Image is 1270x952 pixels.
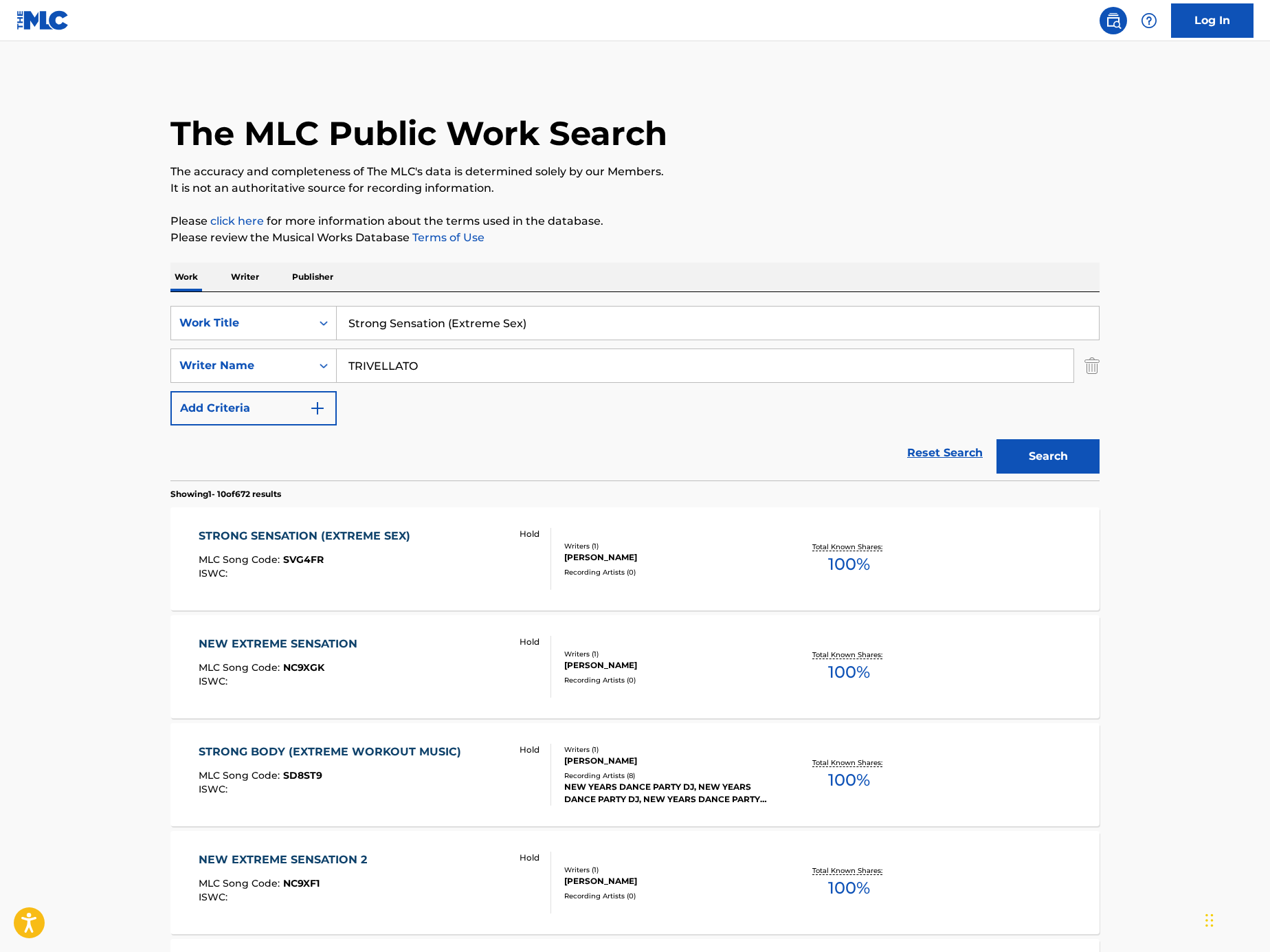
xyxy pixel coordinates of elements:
[170,615,1100,718] a: NEW EXTREME SENSATIONMLC Song Code:NC9XGKISWC: HoldWriters (1)[PERSON_NAME]Recording Artists (0)T...
[1205,900,1214,941] div: Drag
[179,357,303,374] div: Writer Name
[170,213,1100,230] p: Please for more information about the terms used in the database.
[1141,12,1157,29] img: help
[520,636,539,648] p: Hold
[564,649,772,659] div: Writers ( 1 )
[564,875,772,887] div: [PERSON_NAME]
[309,400,326,417] img: 9d2ae6d4665cec9f34b9.svg
[564,551,772,564] div: [PERSON_NAME]
[812,865,886,876] p: Total Known Shares:
[812,542,886,552] p: Total Known Shares:
[564,771,772,781] div: Recording Artists ( 8 )
[564,567,772,577] div: Recording Artists ( 0 )
[828,660,870,685] span: 100 %
[900,438,990,468] a: Reset Search
[828,768,870,793] span: 100 %
[1135,7,1163,34] div: Help
[564,541,772,551] div: Writers ( 1 )
[1171,3,1254,38] a: Log In
[564,891,772,901] div: Recording Artists ( 0 )
[170,164,1100,180] p: The accuracy and completeness of The MLC's data is determined solely by our Members.
[199,769,283,782] span: MLC Song Code :
[199,553,283,566] span: MLC Song Code :
[520,852,539,864] p: Hold
[199,675,231,687] span: ISWC :
[199,528,417,544] div: STRONG SENSATION (EXTREME SEX)
[199,744,468,760] div: STRONG BODY (EXTREME WORKOUT MUSIC)
[996,439,1100,474] button: Search
[170,488,281,500] p: Showing 1 - 10 of 672 results
[520,528,539,540] p: Hold
[828,552,870,577] span: 100 %
[288,263,337,291] p: Publisher
[170,113,667,154] h1: The MLC Public Work Search
[283,769,322,782] span: SD8ST9
[170,306,1100,480] form: Search Form
[170,230,1100,246] p: Please review the Musical Works Database
[170,831,1100,934] a: NEW EXTREME SENSATION 2MLC Song Code:NC9XF1ISWC: HoldWriters (1)[PERSON_NAME]Recording Artists (0...
[170,391,337,425] button: Add Criteria
[199,636,364,652] div: NEW EXTREME SENSATION
[199,567,231,579] span: ISWC :
[828,876,870,900] span: 100 %
[1100,7,1127,34] a: Public Search
[564,865,772,875] div: Writers ( 1 )
[410,231,484,244] a: Terms of Use
[283,877,320,889] span: NC9XF1
[16,10,69,30] img: MLC Logo
[199,891,231,903] span: ISWC :
[812,650,886,660] p: Total Known Shares:
[564,755,772,767] div: [PERSON_NAME]
[564,659,772,672] div: [PERSON_NAME]
[812,757,886,768] p: Total Known Shares:
[179,315,303,331] div: Work Title
[564,744,772,755] div: Writers ( 1 )
[199,877,283,889] span: MLC Song Code :
[170,263,202,291] p: Work
[170,180,1100,197] p: It is not an authoritative source for recording information.
[170,723,1100,826] a: STRONG BODY (EXTREME WORKOUT MUSIC)MLC Song Code:SD8ST9ISWC: HoldWriters (1)[PERSON_NAME]Recordin...
[199,661,283,674] span: MLC Song Code :
[1084,348,1100,383] img: Delete Criterion
[227,263,263,291] p: Writer
[1105,12,1122,29] img: search
[564,781,772,806] div: NEW YEARS DANCE PARTY DJ, NEW YEARS DANCE PARTY DJ, NEW YEARS DANCE PARTY DJ, NEW YEARS DANCE PAR...
[199,852,374,868] div: NEW EXTREME SENSATION 2
[1201,886,1270,952] iframe: Chat Widget
[283,553,324,566] span: SVG4FR
[170,507,1100,610] a: STRONG SENSATION (EXTREME SEX)MLC Song Code:SVG4FRISWC: HoldWriters (1)[PERSON_NAME]Recording Art...
[564,675,772,685] div: Recording Artists ( 0 )
[283,661,324,674] span: NC9XGK
[199,783,231,795] span: ISWC :
[210,214,264,228] a: click here
[520,744,539,756] p: Hold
